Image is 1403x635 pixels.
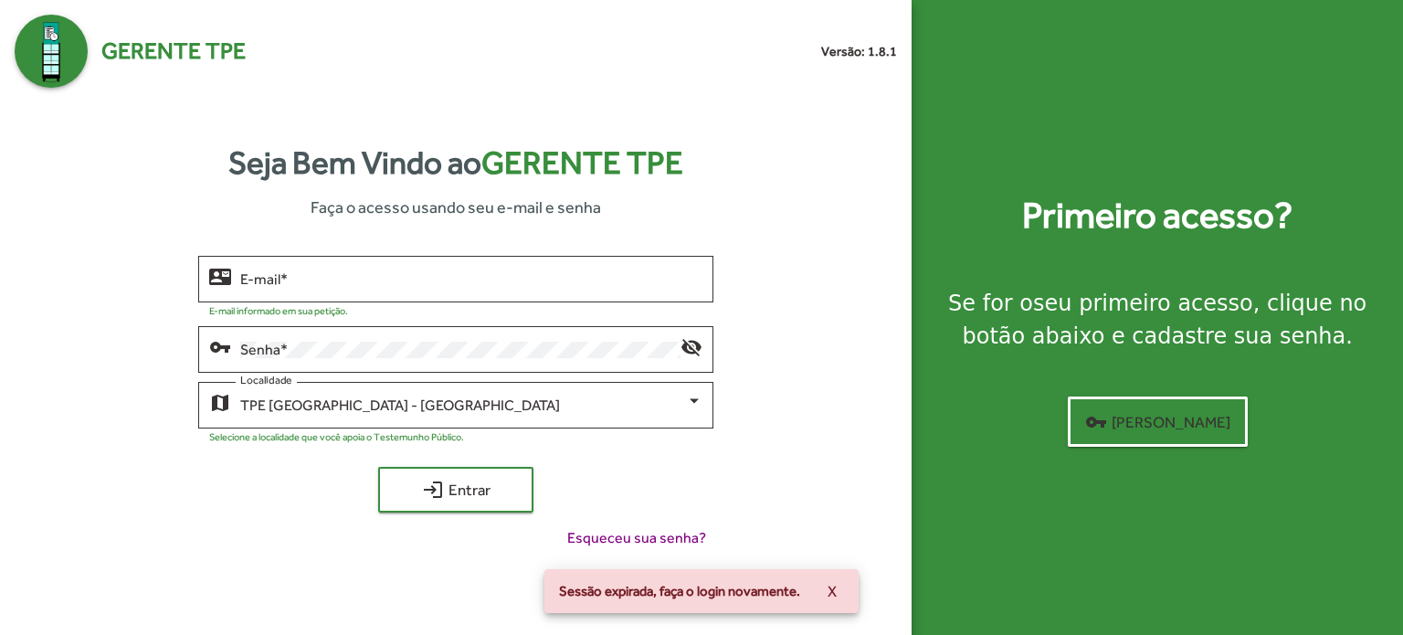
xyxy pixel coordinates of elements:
[101,34,246,69] span: Gerente TPE
[1022,188,1292,243] strong: Primeiro acesso?
[1085,406,1230,439] span: [PERSON_NAME]
[228,139,683,187] strong: Seja Bem Vindo ao
[821,42,897,61] small: Versão: 1.8.1
[209,391,231,413] mat-icon: map
[209,335,231,357] mat-icon: vpn_key
[15,15,88,88] img: Logo Gerente
[311,195,601,219] span: Faça o acesso usando seu e-mail e senha
[422,479,444,501] mat-icon: login
[209,305,348,316] mat-hint: E-mail informado em sua petição.
[1085,411,1107,433] mat-icon: vpn_key
[240,397,560,414] span: TPE [GEOGRAPHIC_DATA] - [GEOGRAPHIC_DATA]
[934,287,1381,353] div: Se for o , clique no botão abaixo e cadastre sua senha.
[481,144,683,181] span: Gerente TPE
[559,582,800,600] span: Sessão expirada, faça o login novamente.
[1033,291,1253,316] strong: seu primeiro acesso
[395,473,517,506] span: Entrar
[209,265,231,287] mat-icon: contact_mail
[1068,397,1248,447] button: [PERSON_NAME]
[680,335,702,357] mat-icon: visibility_off
[813,575,851,608] button: X
[378,467,533,513] button: Entrar
[209,431,464,442] mat-hint: Selecione a localidade que você apoia o Testemunho Público.
[828,575,837,608] span: X
[567,527,706,549] span: Esqueceu sua senha?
